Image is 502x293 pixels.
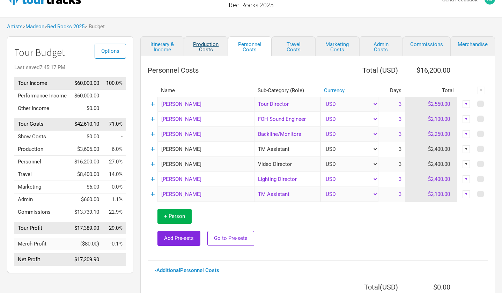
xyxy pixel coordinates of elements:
[405,85,457,97] th: Total
[103,89,126,102] td: Performance Income as % of Tour Income
[378,157,405,172] td: 3
[405,172,457,187] td: $2,400.00
[71,102,103,115] td: $0.00
[150,190,155,199] a: +
[405,63,457,77] th: $16,200.00
[164,235,194,241] span: Add Pre-sets
[378,142,405,157] td: 3
[157,97,254,112] input: eg: George
[103,168,126,181] td: Travel as % of Tour Income
[150,145,155,154] a: +
[477,87,485,94] div: ▼
[14,118,71,131] td: Tour Costs
[23,24,44,29] span: >
[14,89,71,102] td: Performance Income
[103,77,126,90] td: Tour Income as % of Tour Income
[7,23,23,30] a: Artists
[157,187,254,202] input: eg: Paul
[320,63,405,77] th: Total ( USD )
[378,127,405,142] td: 3
[14,206,71,219] td: Commissions
[254,187,320,202] div: TM Assistant
[164,213,185,219] span: + Person
[103,254,126,266] td: Net Profit as % of Tour Income
[157,127,254,142] input: eg: Sheena
[155,267,219,273] a: - Additional Personnel Costs
[47,23,84,30] a: Red Rocks 2025
[157,231,200,246] button: Add Pre-sets
[44,24,84,29] span: >
[150,160,155,169] a: +
[315,36,359,56] a: Marketing Costs
[14,102,71,115] td: Other Income
[405,127,457,142] td: $2,250.00
[101,48,119,54] span: Options
[254,112,320,127] div: FOH Sound Engineer
[378,187,405,202] td: 3
[463,160,470,168] div: ▼
[403,36,450,56] a: Commissions
[405,142,457,157] td: $2,400.00
[103,238,126,250] td: Merch Profit as % of Tour Income
[103,143,126,156] td: Production as % of Tour Income
[157,209,192,224] button: + Person
[229,1,274,9] h2: Red Rocks 2025
[71,193,103,206] td: $660.00
[103,181,126,193] td: Marketing as % of Tour Income
[71,238,103,250] td: ($80.00)
[71,222,103,234] td: $17,389.90
[463,130,470,138] div: ▼
[463,175,470,183] div: ▼
[150,130,155,139] a: +
[103,222,126,234] td: Tour Profit as % of Tour Income
[71,206,103,219] td: $13,739.10
[272,36,315,56] a: Travel Costs
[140,36,184,56] a: Itinerary & Income
[14,156,71,168] td: Personnel
[150,175,155,184] a: +
[71,156,103,168] td: $16,200.00
[157,172,254,187] input: eg: Lily
[103,118,126,131] td: Tour Costs as % of Tour Income
[254,142,320,157] div: TM Assistant
[14,254,71,266] td: Net Profit
[14,168,71,181] td: Travel
[254,85,320,97] th: Sub-Category (Role)
[14,77,71,90] td: Tour Income
[14,131,71,143] td: Show Costs
[214,235,248,241] span: Go to Pre-sets
[71,77,103,90] td: $60,000.00
[157,85,254,97] th: Name
[103,131,126,143] td: Show Costs as % of Tour Income
[378,112,405,127] td: 3
[71,181,103,193] td: $6.00
[71,89,103,102] td: $60,000.00
[157,157,254,172] input: eg: Janis
[184,36,228,56] a: Production Costs
[463,115,470,123] div: ▼
[71,254,103,266] td: $17,309.90
[150,100,155,109] a: +
[95,44,126,59] button: Options
[157,112,254,127] input: eg: Ringo
[405,157,457,172] td: $2,400.00
[14,143,71,156] td: Production
[157,142,254,157] input: eg: Yoko
[71,118,103,131] td: $42,610.10
[463,145,470,153] div: ▼
[14,222,71,234] td: Tour Profit
[103,156,126,168] td: Personnel as % of Tour Income
[71,168,103,181] td: $8,400.00
[463,100,470,108] div: ▼
[254,127,320,142] div: Backline/Monitors
[463,190,470,198] div: ▼
[14,47,126,58] h1: Tour Budget
[405,112,457,127] td: $2,100.00
[103,102,126,115] td: Other Income as % of Tour Income
[228,36,272,56] a: Personnel Costs
[378,172,405,187] td: 3
[207,231,254,246] button: Go to Pre-sets
[14,193,71,206] td: Admin
[14,238,71,250] td: Merch Profit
